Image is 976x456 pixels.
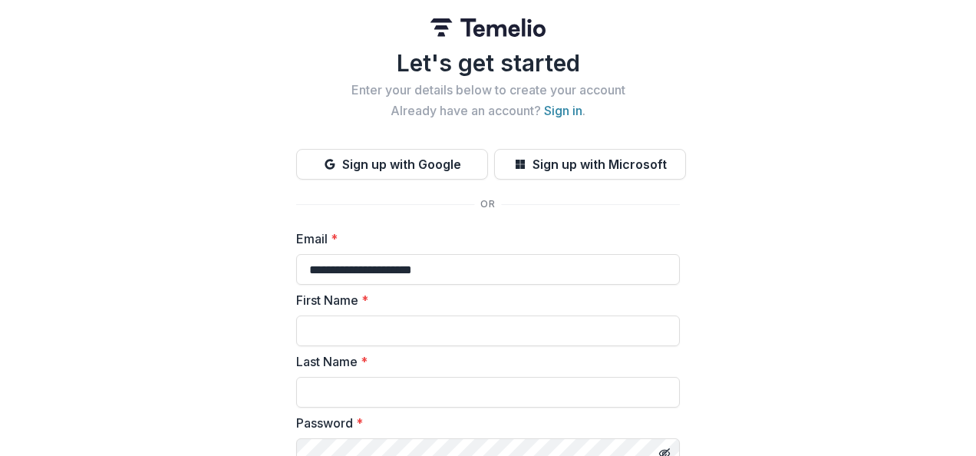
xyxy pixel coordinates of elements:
button: Sign up with Microsoft [494,149,686,180]
h2: Already have an account? . [296,104,680,118]
img: Temelio [430,18,546,37]
label: Password [296,414,671,432]
h1: Let's get started [296,49,680,77]
label: First Name [296,291,671,309]
label: Email [296,230,671,248]
h2: Enter your details below to create your account [296,83,680,97]
label: Last Name [296,352,671,371]
button: Sign up with Google [296,149,488,180]
a: Sign in [544,103,582,118]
